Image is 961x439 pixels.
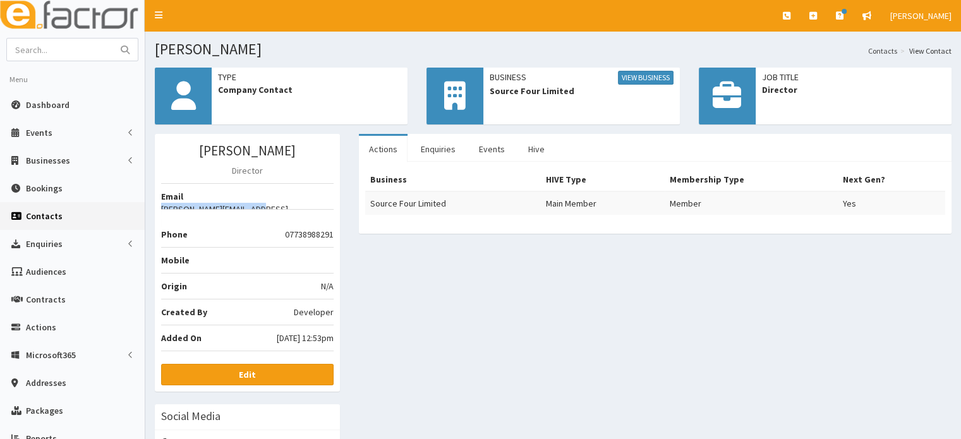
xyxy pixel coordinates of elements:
[155,41,952,57] h1: [PERSON_NAME]
[26,238,63,250] span: Enquiries
[26,127,52,138] span: Events
[665,191,838,215] td: Member
[26,322,56,333] span: Actions
[285,228,334,241] span: 07738988291
[618,71,674,85] a: View Business
[161,203,334,228] span: [PERSON_NAME][EMAIL_ADDRESS][DOMAIN_NAME]
[218,71,401,83] span: Type
[161,164,334,177] p: Director
[7,39,113,61] input: Search...
[469,136,515,162] a: Events
[359,136,408,162] a: Actions
[868,45,897,56] a: Contacts
[365,191,541,215] td: Source Four Limited
[26,377,66,388] span: Addresses
[541,168,665,191] th: HIVE Type
[161,229,188,240] b: Phone
[411,136,466,162] a: Enquiries
[26,405,63,416] span: Packages
[161,280,187,292] b: Origin
[890,10,952,21] span: [PERSON_NAME]
[838,168,945,191] th: Next Gen?
[26,210,63,222] span: Contacts
[26,266,66,277] span: Audiences
[218,83,401,96] span: Company Contact
[161,143,334,158] h3: [PERSON_NAME]
[26,349,76,361] span: Microsoft365
[541,191,665,215] td: Main Member
[26,99,70,111] span: Dashboard
[277,332,334,344] span: [DATE] 12:53pm
[161,306,207,318] b: Created By
[161,364,334,385] a: Edit
[838,191,945,215] td: Yes
[161,332,202,344] b: Added On
[161,411,221,422] h3: Social Media
[897,45,952,56] li: View Contact
[294,306,334,318] span: Developer
[490,85,673,97] span: Source Four Limited
[665,168,838,191] th: Membership Type
[518,136,555,162] a: Hive
[321,280,334,292] span: N/A
[239,369,256,380] b: Edit
[762,71,945,83] span: Job Title
[161,255,190,266] b: Mobile
[762,83,945,96] span: Director
[365,168,541,191] th: Business
[26,183,63,194] span: Bookings
[26,294,66,305] span: Contracts
[490,71,673,85] span: Business
[26,155,70,166] span: Businesses
[161,191,183,202] b: Email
